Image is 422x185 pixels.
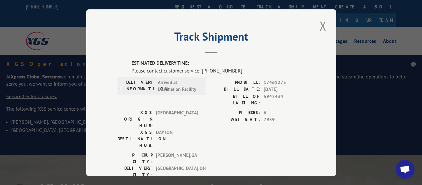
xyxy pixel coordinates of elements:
label: PIECES: [211,109,261,116]
div: Please contact customer service: [PHONE_NUMBER]. [132,67,305,74]
label: ESTIMATED DELIVERY TIME: [132,60,305,67]
label: BILL DATE: [211,86,261,93]
label: XGS DESTINATION HUB: [117,129,153,148]
span: 7959 [264,116,305,123]
label: DELIVERY CITY: [117,165,153,178]
span: 17461275 [264,79,305,86]
label: WEIGHT: [211,116,261,123]
span: [GEOGRAPHIC_DATA] [156,109,198,129]
label: DELIVERY INFORMATION: [119,79,155,93]
span: Arrived at Destination Facility [158,79,200,93]
button: Close modal [318,17,328,34]
label: PROBILL: [211,79,261,86]
span: 5942434 [264,93,305,106]
a: Open chat [396,160,415,179]
span: [PERSON_NAME] , GA [156,152,198,165]
label: BILL OF LADING: [211,93,261,106]
span: [DATE] [264,86,305,93]
h2: Track Shipment [117,32,305,44]
span: 6 [264,109,305,116]
span: DAYTON [156,129,198,148]
label: PICKUP CITY: [117,152,153,165]
label: XGS ORIGIN HUB: [117,109,153,129]
span: [GEOGRAPHIC_DATA] , OH [156,165,198,178]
